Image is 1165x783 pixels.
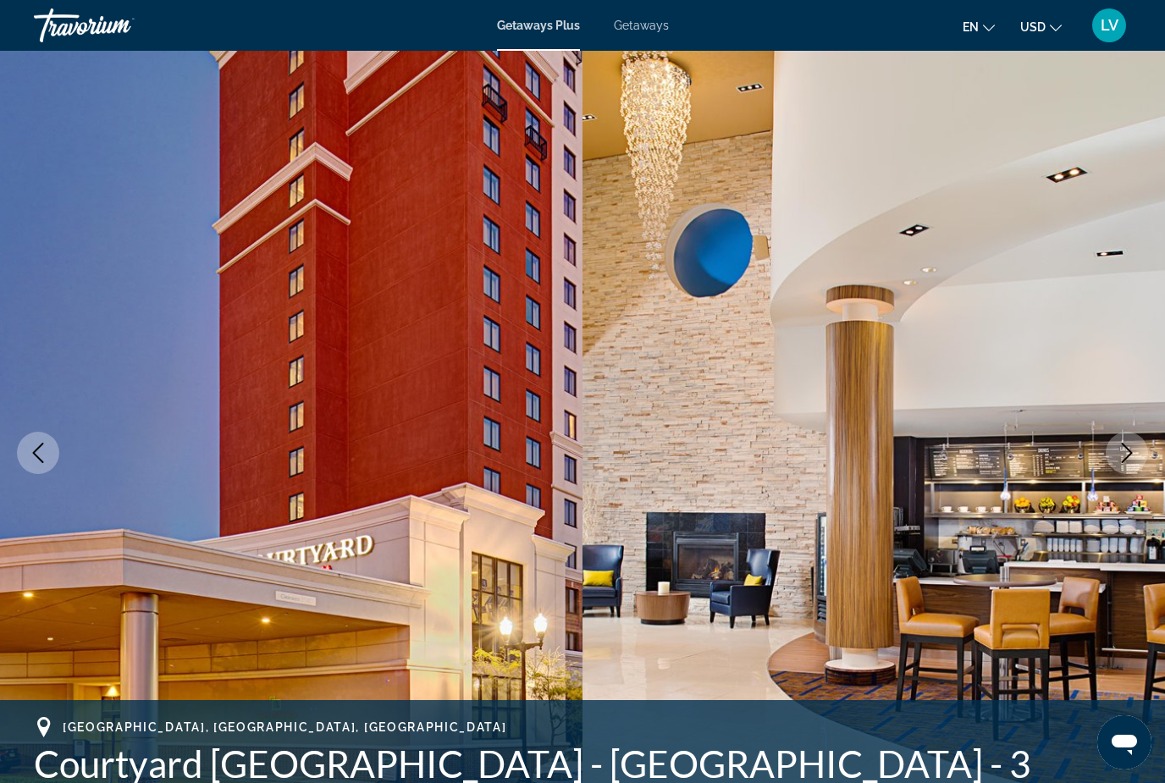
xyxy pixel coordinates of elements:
[1087,8,1131,43] button: User Menu
[614,19,669,32] a: Getaways
[963,14,995,39] button: Change language
[1106,432,1148,474] button: Next image
[497,19,580,32] a: Getaways Plus
[34,3,203,47] a: Travorium
[63,720,506,734] span: [GEOGRAPHIC_DATA], [GEOGRAPHIC_DATA], [GEOGRAPHIC_DATA]
[963,20,979,34] span: en
[17,432,59,474] button: Previous image
[1101,17,1118,34] span: LV
[1020,20,1046,34] span: USD
[1097,715,1151,769] iframe: Кнопка запуска окна обмена сообщениями
[1020,14,1062,39] button: Change currency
